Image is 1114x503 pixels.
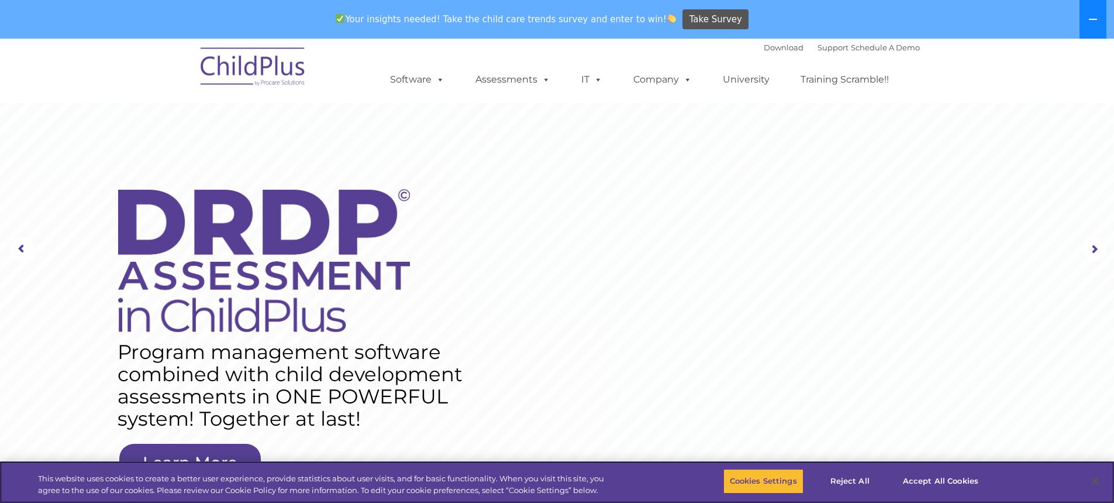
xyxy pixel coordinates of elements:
a: University [711,68,781,91]
a: IT [570,68,614,91]
a: Download [764,43,803,52]
div: This website uses cookies to create a better user experience, provide statistics about user visit... [38,473,613,496]
button: Accept All Cookies [896,469,985,494]
a: Assessments [464,68,562,91]
a: Learn More [119,444,261,482]
a: Software [378,68,456,91]
button: Cookies Settings [723,469,803,494]
img: ✅ [336,14,344,23]
span: Take Survey [689,9,742,30]
a: Company [622,68,703,91]
button: Close [1082,468,1108,494]
img: DRDP Assessment in ChildPlus [118,189,410,332]
a: Training Scramble!! [789,68,901,91]
a: Schedule A Demo [851,43,920,52]
img: ChildPlus by Procare Solutions [195,39,312,98]
span: Your insights needed! Take the child care trends survey and enter to win! [331,8,681,30]
rs-layer: Program management software combined with child development assessments in ONE POWERFUL system! T... [118,341,474,430]
a: Support [818,43,849,52]
img: 👏 [667,14,676,23]
a: Take Survey [682,9,749,30]
button: Reject All [813,469,887,494]
font: | [764,43,920,52]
